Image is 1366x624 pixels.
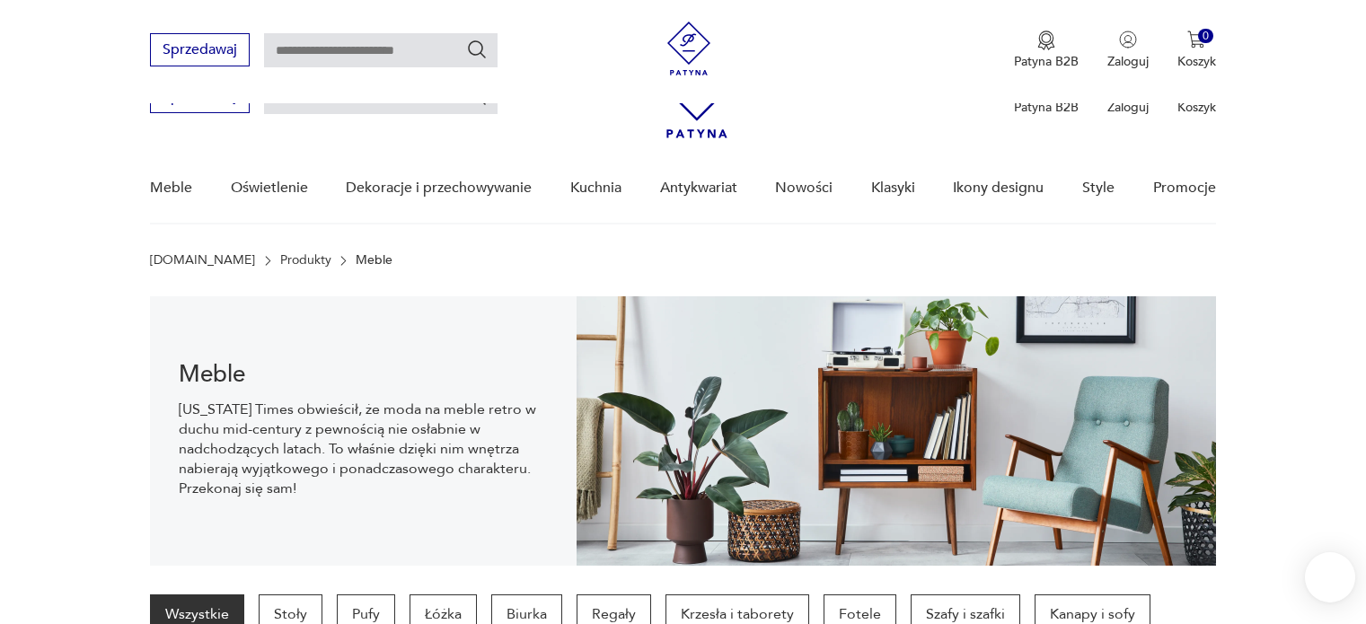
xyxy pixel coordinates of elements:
button: Zaloguj [1107,31,1149,70]
p: Zaloguj [1107,53,1149,70]
a: Nowości [775,154,833,223]
p: Patyna B2B [1014,99,1079,116]
button: Patyna B2B [1014,31,1079,70]
img: Meble [577,296,1216,566]
button: Sprzedawaj [150,33,250,66]
img: Patyna - sklep z meblami i dekoracjami vintage [662,22,716,75]
a: Dekoracje i przechowywanie [346,154,532,223]
p: Meble [356,253,392,268]
a: Meble [150,154,192,223]
p: [US_STATE] Times obwieścił, że moda na meble retro w duchu mid-century z pewnością nie osłabnie w... [179,400,548,498]
a: Ikony designu [953,154,1044,223]
a: Sprzedawaj [150,92,250,104]
button: 0Koszyk [1177,31,1216,70]
a: Kuchnia [570,154,621,223]
button: Szukaj [466,39,488,60]
a: Ikona medaluPatyna B2B [1014,31,1079,70]
a: Antykwariat [660,154,737,223]
a: Sprzedawaj [150,45,250,57]
a: Produkty [280,253,331,268]
div: 0 [1198,29,1213,44]
p: Koszyk [1177,53,1216,70]
p: Koszyk [1177,99,1216,116]
img: Ikona medalu [1037,31,1055,50]
p: Zaloguj [1107,99,1149,116]
img: Ikona koszyka [1187,31,1205,48]
img: Ikonka użytkownika [1119,31,1137,48]
p: Patyna B2B [1014,53,1079,70]
h1: Meble [179,364,548,385]
a: Klasyki [871,154,915,223]
a: Style [1082,154,1115,223]
iframe: Smartsupp widget button [1305,552,1355,602]
a: Promocje [1153,154,1216,223]
a: Oświetlenie [231,154,308,223]
a: [DOMAIN_NAME] [150,253,255,268]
